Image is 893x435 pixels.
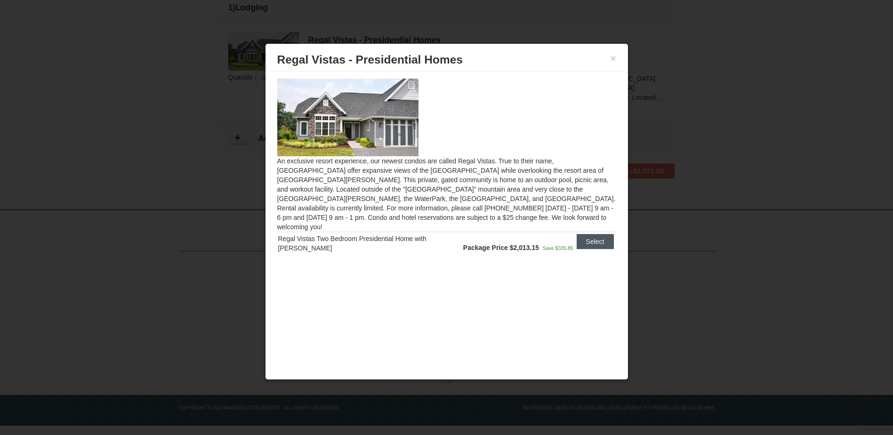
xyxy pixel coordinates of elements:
[543,245,573,251] span: Save $335.85
[463,244,539,251] strong: Package Price $2,013.15
[577,234,614,249] button: Select
[277,79,418,156] img: 19218991-1-902409a9.jpg
[270,72,623,271] div: An exclusive resort experience, our newest condos are called Regal Vistas. True to their name, [G...
[277,53,463,66] span: Regal Vistas - Presidential Homes
[278,234,461,253] div: Regal Vistas Two Bedroom Presidential Home with [PERSON_NAME]
[611,54,616,63] button: ×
